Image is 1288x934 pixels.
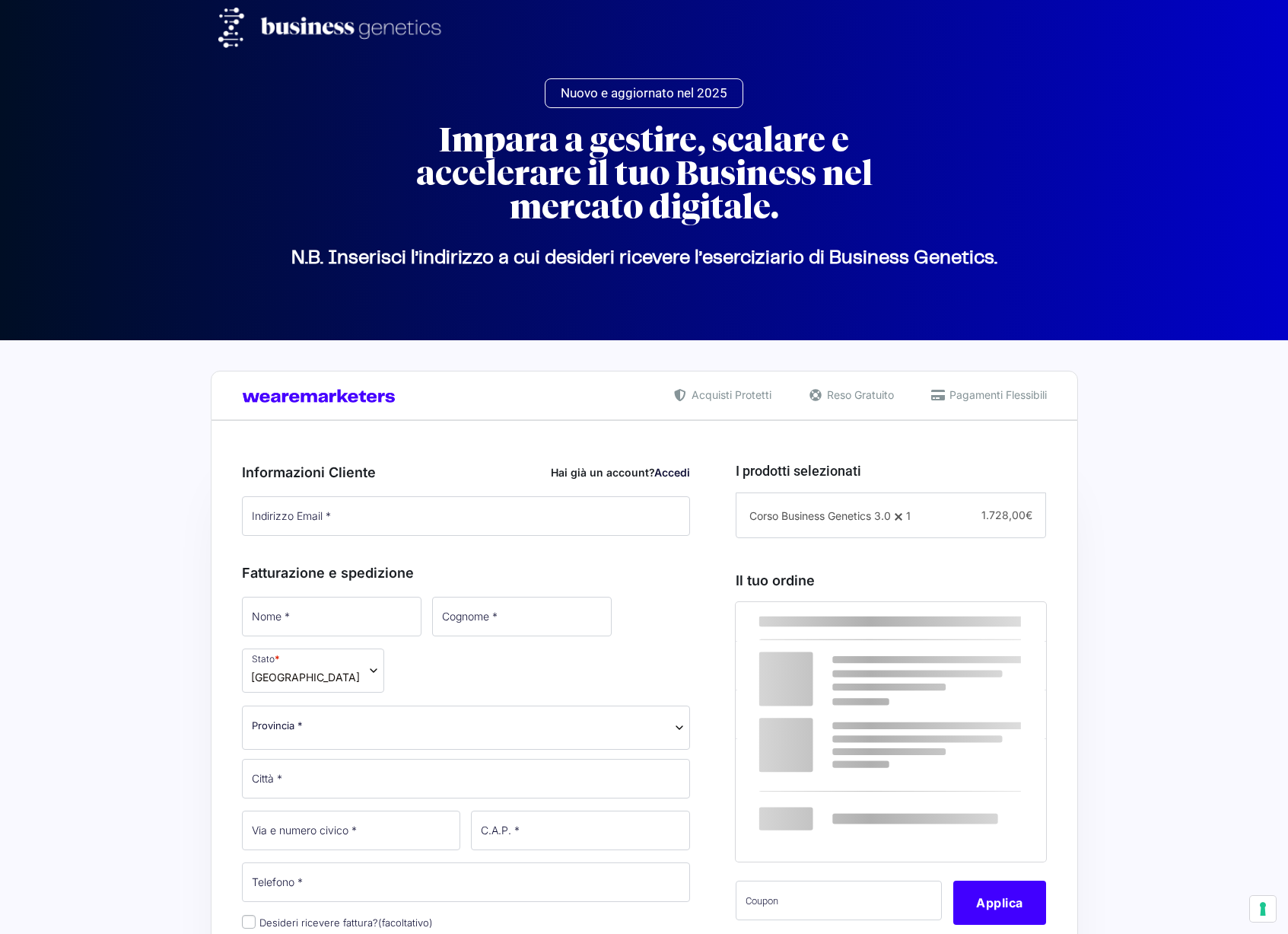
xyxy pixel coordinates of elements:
span: Corso Business Genetics 3.0 [749,509,891,522]
input: Città * [242,759,691,799]
th: Totale [736,738,914,861]
span: 1.728,00 [981,508,1032,521]
input: Via e numero civico * [242,811,461,850]
input: Desideri ricevere fattura?(facoltativo) [242,915,256,929]
h3: I prodotti selezionati [736,461,1046,481]
th: Prodotto [736,602,914,642]
td: Corso Business Genetics 3.0 [736,642,914,690]
h3: Informazioni Cliente [242,462,691,483]
input: Indirizzo Email * [242,496,691,536]
input: Cognome * [432,597,612,636]
input: C.A.P. * [471,811,690,850]
span: (facoltativo) [378,916,433,929]
input: Telefono * [242,862,691,902]
th: Subtotale [914,602,1047,642]
a: Nuovo e aggiornato nel 2025 [545,78,743,108]
span: Stato [242,649,384,693]
input: Coupon [736,881,942,920]
h2: Impara a gestire, scalare e accelerare il tuo Business nel mercato digitale. [370,123,918,224]
span: Nuovo e aggiornato nel 2025 [561,87,727,100]
h3: Il tuo ordine [736,570,1046,591]
button: Applica [953,881,1046,925]
button: Le tue preferenze relative al consenso per le tecnologie di tracciamento [1250,896,1276,922]
a: Accedi [654,466,690,479]
input: Nome * [242,597,421,636]
th: Subtotale [736,690,914,738]
span: Provincia [242,706,691,750]
div: Hai già un account? [551,464,690,480]
span: 1 [906,509,911,522]
span: € [1026,508,1032,521]
span: Reso Gratuito [823,387,894,403]
h3: Fatturazione e spedizione [242,563,691,583]
label: Desideri ricevere fattura? [242,916,433,929]
span: Italia [251,669,360,685]
span: Acquisti Protetti [688,387,771,403]
span: Pagamenti Flessibili [946,387,1047,403]
span: Provincia * [252,718,303,734]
